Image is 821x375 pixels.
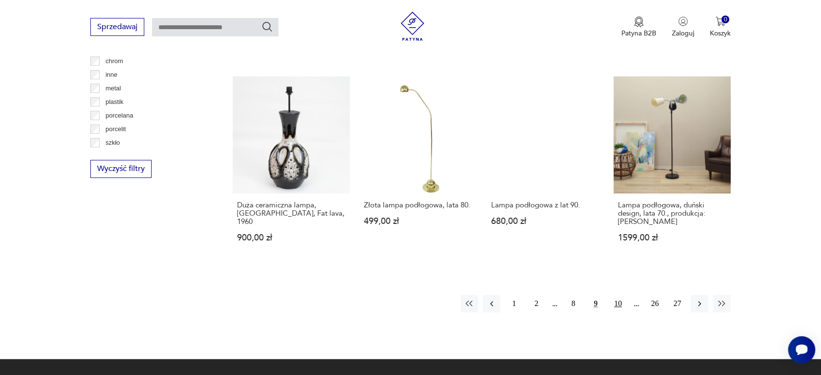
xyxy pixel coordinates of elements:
p: szkło [105,137,120,148]
img: Ikona koszyka [716,17,725,26]
p: plastik [105,97,123,107]
h3: Duża ceramiczna lampa, [GEOGRAPHIC_DATA], Fat lava, 1960 [237,201,345,226]
p: 1599,00 zł [618,234,726,242]
button: 2 [528,295,545,312]
button: Patyna B2B [621,17,656,38]
button: 10 [609,295,627,312]
a: Sprzedawaj [90,24,144,31]
img: Ikonka użytkownika [678,17,688,26]
p: porcelit [105,124,126,135]
p: chrom [105,56,123,67]
p: 499,00 zł [364,217,472,225]
button: Sprzedawaj [90,18,144,36]
p: Zaloguj [672,29,694,38]
button: Szukaj [261,21,273,33]
p: Koszyk [710,29,731,38]
p: inne [105,69,118,80]
button: 26 [646,295,664,312]
p: Patyna B2B [621,29,656,38]
p: metal [105,83,121,94]
a: Duża ceramiczna lampa, West Germany, Fat lava, 1960Duża ceramiczna lampa, [GEOGRAPHIC_DATA], Fat ... [233,76,350,261]
iframe: Smartsupp widget button [788,336,815,363]
div: 0 [721,16,730,24]
button: Wyczyść filtry [90,160,152,178]
h3: Złota lampa podłogowa, lata 80. [364,201,472,209]
h3: Lampa podłogowa, duński design, lata 70., produkcja: [PERSON_NAME] [618,201,726,226]
a: Lampa podłogowa, duński design, lata 70., produkcja: DaniaLampa podłogowa, duński design, lata 70... [614,76,731,261]
h3: Lampa podłogowa z lat 90. [491,201,599,209]
p: porcelana [105,110,133,121]
p: 680,00 zł [491,217,599,225]
a: Lampa podłogowa z lat 90.Lampa podłogowa z lat 90.680,00 zł [487,76,604,261]
p: 900,00 zł [237,234,345,242]
a: Ikona medaluPatyna B2B [621,17,656,38]
button: 1 [505,295,523,312]
img: Patyna - sklep z meblami i dekoracjami vintage [398,12,427,41]
button: 9 [587,295,604,312]
button: 0Koszyk [710,17,731,38]
button: 27 [668,295,686,312]
img: Ikona medalu [634,17,644,27]
button: Zaloguj [672,17,694,38]
button: 8 [564,295,582,312]
a: Złota lampa podłogowa, lata 80.Złota lampa podłogowa, lata 80.499,00 zł [359,76,477,261]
